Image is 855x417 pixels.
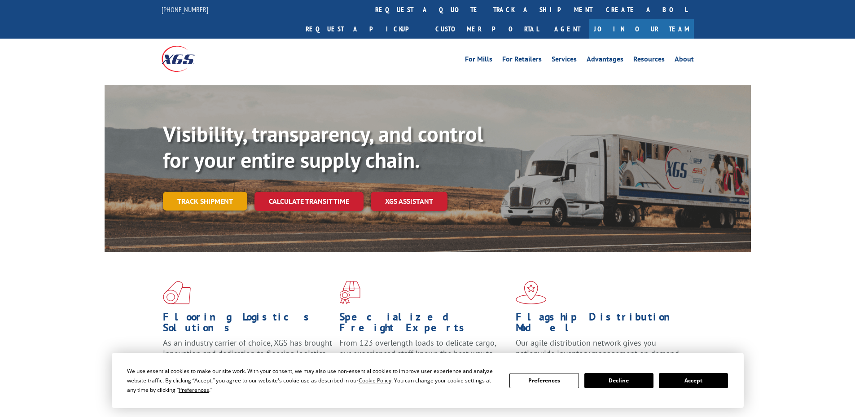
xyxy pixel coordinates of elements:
img: xgs-icon-flagship-distribution-model-red [516,281,547,304]
img: xgs-icon-focused-on-flooring-red [339,281,360,304]
img: xgs-icon-total-supply-chain-intelligence-red [163,281,191,304]
span: Our agile distribution network gives you nationwide inventory management on demand. [516,338,681,359]
b: Visibility, transparency, and control for your entire supply chain. [163,120,483,174]
button: Decline [584,373,653,388]
a: About [675,56,694,66]
button: Preferences [509,373,579,388]
div: Cookie Consent Prompt [112,353,744,408]
h1: Flagship Distribution Model [516,312,685,338]
a: XGS ASSISTANT [371,192,447,211]
a: Calculate transit time [254,192,364,211]
span: Preferences [179,386,209,394]
a: Customer Portal [429,19,545,39]
p: From 123 overlength loads to delicate cargo, our experienced staff knows the best way to move you... [339,338,509,377]
a: For Mills [465,56,492,66]
a: Request a pickup [299,19,429,39]
a: Services [552,56,577,66]
a: For Retailers [502,56,542,66]
span: As an industry carrier of choice, XGS has brought innovation and dedication to flooring logistics... [163,338,332,369]
div: We use essential cookies to make our site work. With your consent, we may also use non-essential ... [127,366,499,395]
h1: Specialized Freight Experts [339,312,509,338]
button: Accept [659,373,728,388]
a: Join Our Team [589,19,694,39]
a: Track shipment [163,192,247,211]
a: [PHONE_NUMBER] [162,5,208,14]
a: Agent [545,19,589,39]
span: Cookie Policy [359,377,391,384]
a: Advantages [587,56,623,66]
h1: Flooring Logistics Solutions [163,312,333,338]
a: Resources [633,56,665,66]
